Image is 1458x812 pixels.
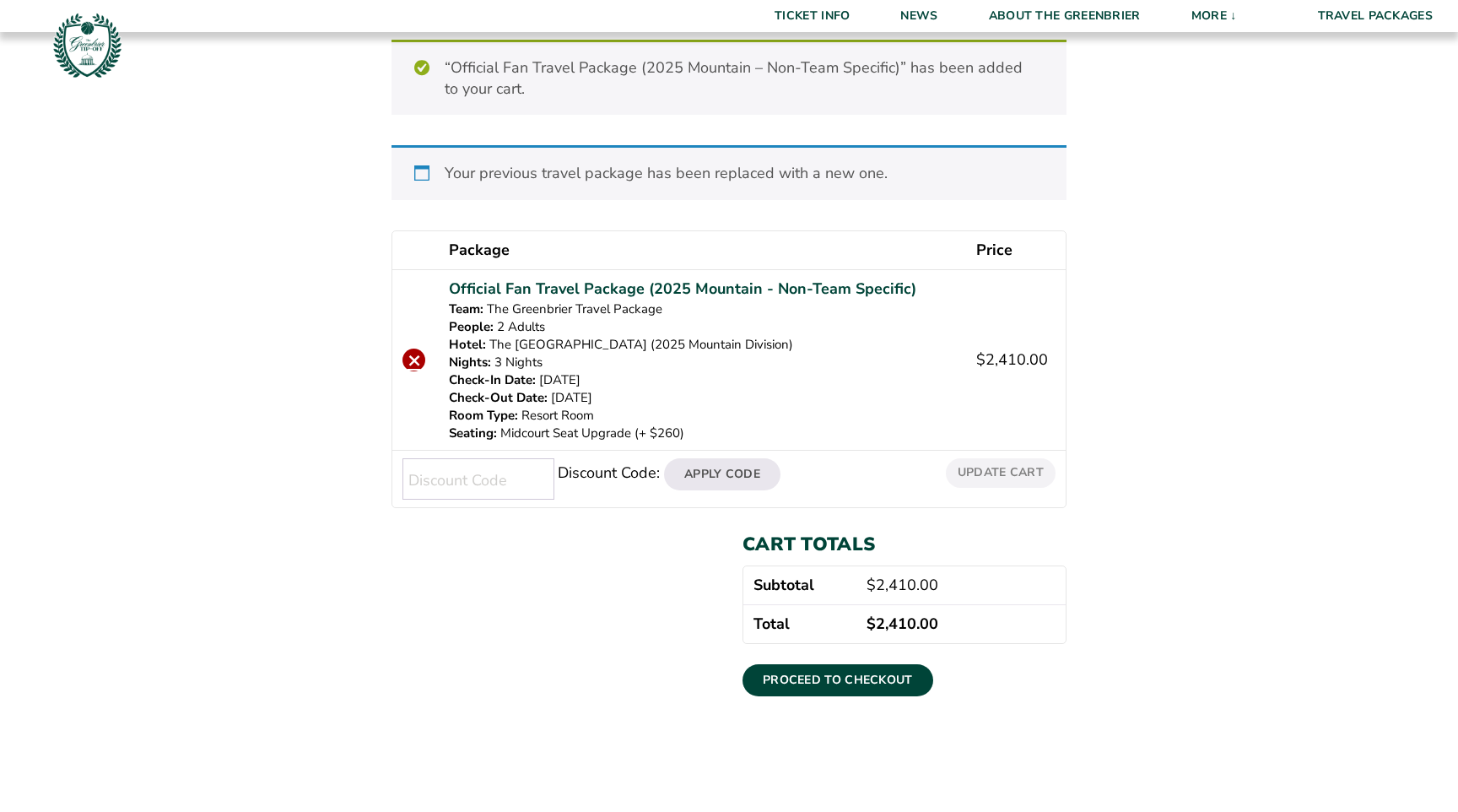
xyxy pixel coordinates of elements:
bdi: 2,410.00 [976,349,1048,370]
bdi: 2,410.00 [867,614,938,634]
bdi: 2,410.00 [867,575,938,595]
p: The Greenbrier Travel Package [449,300,956,318]
dt: Check-Out Date: [449,389,548,407]
p: 2 Adults [449,318,956,336]
span: $ [867,575,876,595]
button: Apply Code [664,458,780,490]
dt: People: [449,318,494,336]
label: Discount Code: [558,463,660,483]
th: Price [966,231,1066,269]
a: Remove this item [402,349,425,371]
p: [DATE] [449,371,956,389]
input: Discount Code [402,458,554,500]
dt: Room Type: [449,407,518,425]
dt: Team: [449,300,483,318]
div: “Official Fan Travel Package (2025 Mountain – Non-Team Specific)” has been added to your cart. [391,40,1066,115]
p: The [GEOGRAPHIC_DATA] (2025 Mountain Division) [449,336,956,354]
a: Proceed to checkout [742,664,933,696]
dt: Nights: [449,354,491,371]
th: Package [439,231,966,269]
dt: Check-In Date: [449,371,536,389]
span: $ [867,614,876,634]
p: 3 Nights [449,354,956,371]
button: Update cart [946,458,1056,488]
th: Subtotal [743,566,856,604]
dt: Seating: [449,425,497,442]
img: Greenbrier Tip-Off [51,8,124,82]
a: Official Fan Travel Package (2025 Mountain - Non-Team Specific) [449,278,916,300]
p: Resort Room [449,407,956,425]
h2: Cart totals [742,533,1066,555]
dt: Hotel: [449,336,486,354]
p: [DATE] [449,389,956,407]
div: Your previous travel package has been replaced with a new one. [391,145,1066,199]
p: Midcourt Seat Upgrade (+ $260) [449,425,956,442]
th: Total [743,604,856,643]
span: $ [976,349,985,370]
